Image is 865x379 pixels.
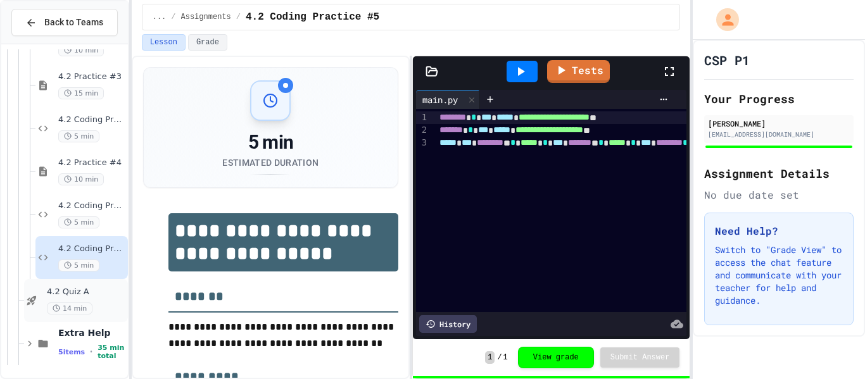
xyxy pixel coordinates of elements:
[181,12,231,22] span: Assignments
[58,201,125,211] span: 4.2 Coding Practice #4
[58,130,99,142] span: 5 min
[222,156,319,169] div: Estimated Duration
[704,51,750,69] h1: CSP P1
[416,124,429,137] div: 2
[58,259,99,271] span: 5 min
[416,137,429,149] div: 3
[704,165,854,182] h2: Assignment Details
[715,223,843,239] h3: Need Help?
[419,315,477,333] div: History
[416,93,464,106] div: main.py
[58,158,125,168] span: 4.2 Practice #4
[11,9,118,36] button: Back to Teams
[600,347,680,368] button: Submit Answer
[416,111,429,124] div: 1
[708,118,850,129] div: [PERSON_NAME]
[518,347,594,368] button: View grade
[246,9,379,25] span: 4.2 Coding Practice #5
[98,344,125,360] span: 35 min total
[58,115,125,125] span: 4.2 Coding Practice #3
[497,352,502,363] span: /
[188,34,227,51] button: Grade
[171,12,175,22] span: /
[90,347,92,357] span: •
[153,12,167,22] span: ...
[416,90,480,109] div: main.py
[547,60,610,83] a: Tests
[58,244,125,254] span: 4.2 Coding Practice #5
[610,352,670,363] span: Submit Answer
[503,352,508,363] span: 1
[58,216,99,228] span: 5 min
[58,44,104,56] span: 10 min
[142,34,186,51] button: Lesson
[236,12,241,22] span: /
[58,327,125,339] span: Extra Help
[703,5,742,34] div: My Account
[47,287,125,297] span: 4.2 Quiz A
[44,16,103,29] span: Back to Teams
[715,244,843,307] p: Switch to "Grade View" to access the chat feature and communicate with your teacher for help and ...
[47,302,92,314] span: 14 min
[58,87,104,99] span: 15 min
[58,71,125,82] span: 4.2 Practice #3
[58,348,85,356] span: 5 items
[708,130,850,139] div: [EMAIL_ADDRESS][DOMAIN_NAME]
[58,173,104,185] span: 10 min
[704,187,854,202] div: No due date set
[485,351,495,364] span: 1
[222,131,319,154] div: 5 min
[704,90,854,108] h2: Your Progress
